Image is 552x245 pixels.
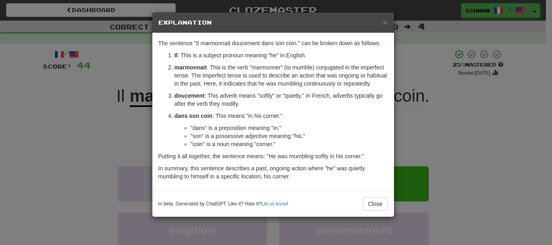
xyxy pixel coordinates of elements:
[158,152,388,160] p: Putting it all together, the sentence means: "He was mumbling softly in his corner."
[191,140,388,148] li: "coin" is a noun meaning "corner."
[175,51,388,59] p: : This is a subject pronoun meaning "he" in English.
[175,63,388,88] p: : This is the verb "marmonner" (to mumble) conjugated in the imperfect tense. The imperfect tense...
[175,64,207,71] strong: marmonnait
[383,18,388,26] button: Close
[191,124,388,132] li: "dans" is a preposition meaning "in."
[175,112,388,120] p: : This means "in his corner."
[158,164,388,180] p: In summary, this sentence describes a past, ongoing action where "he" was quietly mumbling to him...
[175,92,388,108] p: : This adverb means "softly" or "quietly." In French, adverbs typically go after the verb they mo...
[158,201,289,207] small: In beta. Generated by ChatGPT. Like it? Hate it? !
[175,52,178,59] strong: Il
[261,201,287,207] a: Let us know
[175,92,205,99] strong: doucement
[175,113,213,119] strong: dans son coin
[158,19,388,27] h5: Explanation
[383,17,388,27] span: ×
[191,132,388,140] li: "son" is a possessive adjective meaning "his."
[158,39,388,47] p: The sentence "Il marmonnait doucement dans son coin." can be broken down as follows:
[363,197,388,211] button: Close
